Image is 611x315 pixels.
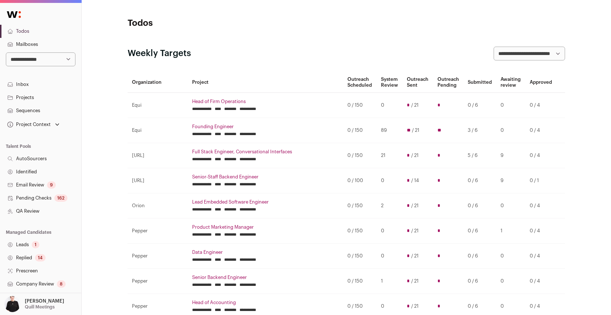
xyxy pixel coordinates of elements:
[525,193,556,218] td: 0 / 4
[525,118,556,143] td: 0 / 4
[343,118,377,143] td: 0 / 150
[192,275,339,280] a: Senior Backend Engineer
[192,174,339,180] a: Senior-Staff Backend Engineer
[496,118,525,143] td: 0
[128,168,188,193] td: [URL]
[496,72,525,93] th: Awaiting review
[192,249,339,255] a: Data Engineer
[525,269,556,294] td: 0 / 4
[496,143,525,168] td: 9
[463,143,496,168] td: 5 / 6
[433,72,464,93] th: Outreach Pending
[377,118,403,143] td: 89
[525,244,556,269] td: 0 / 4
[54,194,67,202] div: 162
[525,168,556,193] td: 0 / 1
[4,296,20,312] img: 9240684-medium_jpg
[6,122,51,127] div: Project Context
[128,93,188,118] td: Equi
[188,72,343,93] th: Project
[57,280,66,288] div: 8
[343,218,377,244] td: 0 / 150
[377,218,403,244] td: 0
[411,102,419,108] span: / 21
[192,124,339,130] a: Founding Engineer
[463,218,496,244] td: 0 / 6
[128,118,188,143] td: Equi
[343,193,377,218] td: 0 / 150
[463,118,496,143] td: 3 / 6
[377,72,403,93] th: System Review
[377,269,403,294] td: 1
[496,244,525,269] td: 0
[128,193,188,218] td: Orion
[35,254,46,261] div: 14
[343,168,377,193] td: 0 / 100
[411,303,419,309] span: / 21
[192,99,339,105] a: Head of Firm Operations
[411,253,419,259] span: / 21
[192,300,339,306] a: Head of Accounting
[343,143,377,168] td: 0 / 150
[3,296,66,312] button: Open dropdown
[402,72,433,93] th: Outreach Sent
[25,298,64,304] p: [PERSON_NAME]
[343,93,377,118] td: 0 / 150
[496,193,525,218] td: 0
[343,269,377,294] td: 0 / 150
[525,93,556,118] td: 0 / 4
[463,72,496,93] th: Submitted
[192,149,339,155] a: Full Stack Engineer, Conversational Interfaces
[411,153,419,158] span: / 21
[128,244,188,269] td: Pepper
[3,7,25,22] img: Wellfound
[463,168,496,193] td: 0 / 6
[411,203,419,209] span: / 21
[47,181,56,189] div: 9
[192,199,339,205] a: Lead Embedded Software Engineer
[411,228,419,234] span: / 21
[496,269,525,294] td: 0
[128,143,188,168] td: [URL]
[525,143,556,168] td: 0 / 4
[463,193,496,218] td: 0 / 6
[192,224,339,230] a: Product Marketing Manager
[128,269,188,294] td: Pepper
[128,218,188,244] td: Pepper
[32,241,39,248] div: 1
[6,119,61,130] button: Open dropdown
[463,93,496,118] td: 0 / 6
[343,72,377,93] th: Outreach Scheduled
[525,72,556,93] th: Approved
[463,244,496,269] td: 0 / 6
[412,127,419,133] span: / 21
[377,168,403,193] td: 0
[525,218,556,244] td: 0 / 4
[128,72,188,93] th: Organization
[343,244,377,269] td: 0 / 150
[128,17,273,29] h1: Todos
[377,244,403,269] td: 0
[377,93,403,118] td: 0
[496,218,525,244] td: 1
[411,178,419,184] span: / 14
[377,193,403,218] td: 2
[128,48,191,59] h2: Weekly Targets
[377,143,403,168] td: 21
[411,278,419,284] span: / 21
[496,93,525,118] td: 0
[496,168,525,193] td: 9
[25,304,55,310] p: Quill Meetings
[463,269,496,294] td: 0 / 6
